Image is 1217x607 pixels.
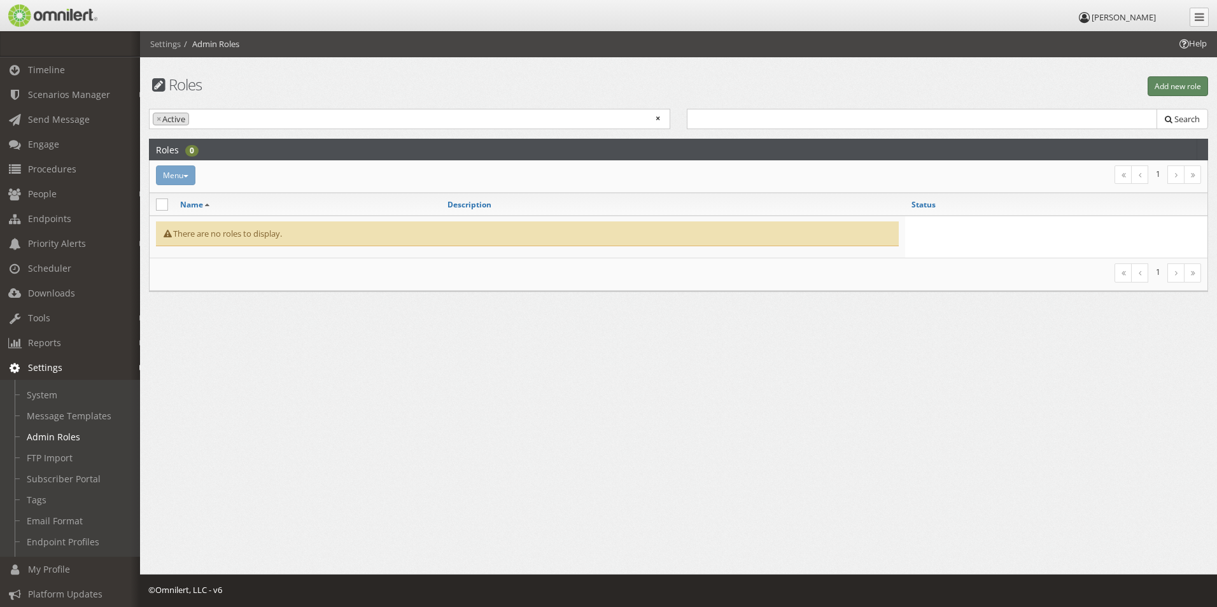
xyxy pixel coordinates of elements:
a: Name [180,199,203,210]
span: My Profile [28,563,70,575]
div: There are no roles to display. [156,221,899,247]
span: Help [29,9,55,20]
a: Previous [1131,263,1148,282]
a: Omnilert Website [6,4,118,27]
button: Add new role [1148,76,1208,96]
span: Timeline [28,64,65,76]
li: 1 [1148,263,1168,281]
span: × [157,113,161,125]
span: Search [1174,113,1200,125]
a: Status [911,199,936,210]
img: Omnilert [6,4,97,27]
span: © , LLC - v6 [148,584,222,596]
span: Tools [28,312,50,324]
a: Next [1167,165,1185,184]
a: Omnilert Website [155,584,189,596]
div: 0 [185,145,199,157]
span: Settings [28,361,62,373]
span: Downloads [28,287,75,299]
span: Platform Updates [28,588,102,600]
a: First [1115,165,1132,184]
span: Remove all items [656,113,660,125]
a: Last [1184,263,1201,282]
li: Active [153,113,189,126]
span: Procedures [28,163,76,175]
a: Last [1184,165,1201,184]
li: Settings [150,38,181,50]
span: [PERSON_NAME] [1092,11,1156,23]
a: Next [1167,263,1185,282]
span: Reports [28,337,61,349]
a: Description [447,199,491,210]
li: Admin Roles [181,38,239,50]
span: Help [1178,38,1207,50]
li: 1 [1148,165,1168,183]
a: Previous [1131,165,1148,184]
h2: Roles [156,139,179,160]
a: First [1115,263,1132,282]
span: People [28,188,57,200]
a: Collapse Menu [1190,8,1209,27]
span: Priority Alerts [28,237,86,249]
span: Send Message [28,113,90,125]
span: Scheduler [28,262,71,274]
span: Scenarios Manager [28,88,110,101]
span: Engage [28,138,59,150]
button: Search [1157,109,1208,130]
span: Endpoints [28,213,71,225]
h1: Roles [149,76,670,93]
